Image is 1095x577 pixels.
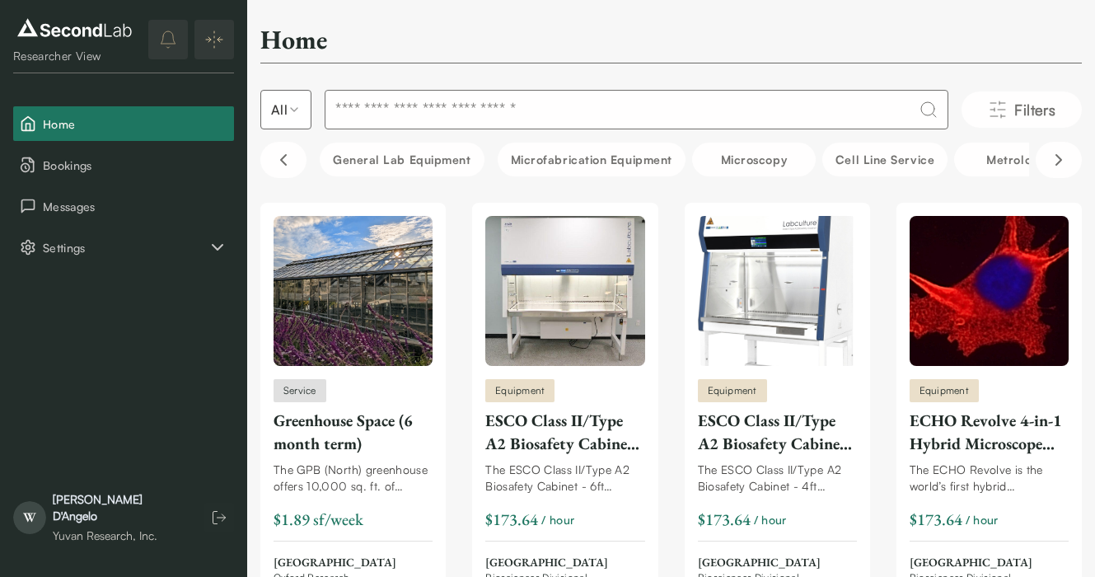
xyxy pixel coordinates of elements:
[274,555,433,571] span: [GEOGRAPHIC_DATA]
[43,115,227,133] span: Home
[754,511,787,528] span: / hour
[698,555,857,571] span: [GEOGRAPHIC_DATA]
[43,198,227,215] span: Messages
[485,216,644,366] img: ESCO Class II/Type A2 Biosafety Cabinet (6ft)
[498,143,686,176] button: Microfabrication Equipment
[698,462,857,495] div: The ESCO Class II/Type A2 Biosafety Cabinet - 4ft combines a multitude of design, construction, a...
[692,143,816,176] button: Microscopy
[698,409,857,455] div: ESCO Class II/Type A2 Biosafety Cabinet (4ft)
[53,491,188,524] div: [PERSON_NAME] D'Angelo
[822,143,948,176] button: Cell line service
[954,143,1078,176] button: Metrology
[274,462,433,495] div: The GPB (North) greenhouse offers 10,000 sq. ft. of climate-controlled greenhouse space, shared h...
[13,148,234,182] button: Bookings
[194,20,234,59] button: Expand/Collapse sidebar
[53,528,188,544] div: Yuvan Research, Inc.
[910,409,1069,455] div: ECHO Revolve 4-in-1 Hybrid Microscope (FITC, CY5, TRITC filters, 4X,10X,20X,40X Phase lens and 10...
[1014,98,1055,121] span: Filters
[43,239,208,256] span: Settings
[260,142,307,178] button: Scroll left
[966,511,999,528] span: / hour
[13,106,234,141] button: Home
[13,501,46,534] span: W
[962,91,1082,128] button: Filters
[274,509,363,530] span: $1.89 sf/week
[920,383,969,398] span: Equipment
[485,462,644,495] div: The ESCO Class II/Type A2 Biosafety Cabinet - 6ft combines a multitude of design, construction, a...
[43,157,227,174] span: Bookings
[283,383,316,398] span: Service
[698,216,857,366] img: ESCO Class II/Type A2 Biosafety Cabinet (4ft)
[698,508,751,531] div: $173.64
[495,383,545,398] span: Equipment
[910,508,962,531] div: $173.64
[204,503,234,532] button: Log out
[485,555,644,571] span: [GEOGRAPHIC_DATA]
[13,230,234,265] button: Settings
[13,189,234,223] button: Messages
[260,90,311,129] button: Select listing type
[13,15,136,41] img: logo
[260,23,327,56] h2: Home
[13,230,234,265] div: Settings sub items
[910,462,1069,495] div: The ECHO Revolve is the world’s first hybrid microscope, combining four microscopes (upright, inv...
[1036,142,1082,178] button: Scroll right
[910,216,1069,366] img: ECHO Revolve 4-in-1 Hybrid Microscope (FITC, CY5, TRITC filters, 4X,10X,20X,40X Phase lens and 10...
[910,555,1069,571] span: [GEOGRAPHIC_DATA]
[708,383,757,398] span: Equipment
[485,409,644,455] div: ESCO Class II/Type A2 Biosafety Cabinet (6ft)
[541,511,574,528] span: / hour
[13,48,136,64] div: Researcher View
[320,143,484,176] button: General Lab equipment
[148,20,188,59] button: notifications
[274,409,433,455] div: Greenhouse Space (6 month term)
[274,216,433,366] img: Greenhouse Space (6 month term)
[485,508,538,531] div: $173.64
